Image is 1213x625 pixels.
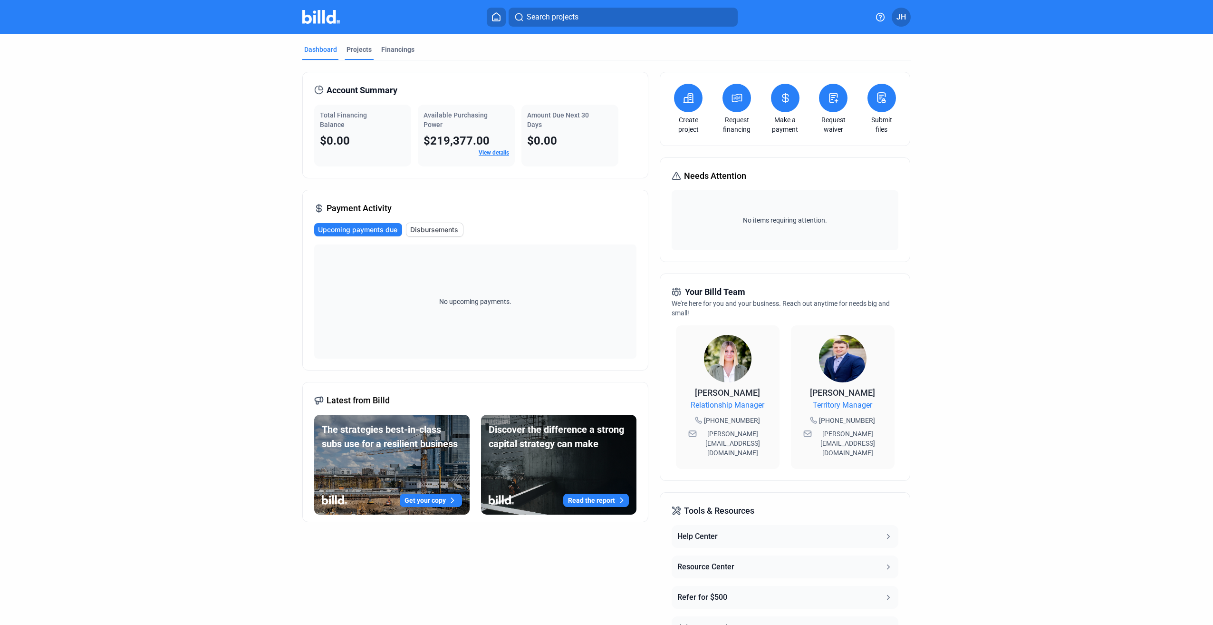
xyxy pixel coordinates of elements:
[819,416,875,425] span: [PHONE_NUMBER]
[691,400,764,411] span: Relationship Manager
[509,8,738,27] button: Search projects
[677,592,727,603] div: Refer for $500
[327,202,392,215] span: Payment Activity
[672,525,898,548] button: Help Center
[892,8,911,27] button: JH
[817,115,850,134] a: Request waiver
[347,45,372,54] div: Projects
[810,388,875,398] span: [PERSON_NAME]
[424,134,490,147] span: $219,377.00
[865,115,898,134] a: Submit files
[327,394,390,407] span: Latest from Billd
[704,335,751,382] img: Relationship Manager
[406,223,463,237] button: Disbursements
[672,115,705,134] a: Create project
[672,556,898,578] button: Resource Center
[769,115,802,134] a: Make a payment
[489,422,629,451] div: Discover the difference a strong capital strategy can make
[314,223,402,236] button: Upcoming payments due
[896,11,906,23] span: JH
[322,422,462,451] div: The strategies best-in-class subs use for a resilient business
[819,335,866,382] img: Territory Manager
[677,531,718,542] div: Help Center
[433,297,518,306] span: No upcoming payments.
[814,429,882,458] span: [PERSON_NAME][EMAIL_ADDRESS][DOMAIN_NAME]
[684,169,746,183] span: Needs Attention
[684,504,754,518] span: Tools & Resources
[704,416,760,425] span: [PHONE_NUMBER]
[302,10,340,24] img: Billd Company Logo
[400,494,462,507] button: Get your copy
[318,225,397,234] span: Upcoming payments due
[720,115,753,134] a: Request financing
[527,111,589,128] span: Amount Due Next 30 Days
[672,586,898,609] button: Refer for $500
[675,215,894,225] span: No items requiring attention.
[410,225,458,234] span: Disbursements
[527,11,578,23] span: Search projects
[327,84,397,97] span: Account Summary
[563,494,629,507] button: Read the report
[479,149,509,156] a: View details
[699,429,767,458] span: [PERSON_NAME][EMAIL_ADDRESS][DOMAIN_NAME]
[320,111,367,128] span: Total Financing Balance
[813,400,872,411] span: Territory Manager
[677,561,734,573] div: Resource Center
[685,285,745,299] span: Your Billd Team
[304,45,337,54] div: Dashboard
[424,111,488,128] span: Available Purchasing Power
[527,134,557,147] span: $0.00
[695,388,760,398] span: [PERSON_NAME]
[672,300,890,317] span: We're here for you and your business. Reach out anytime for needs big and small!
[381,45,414,54] div: Financings
[320,134,350,147] span: $0.00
